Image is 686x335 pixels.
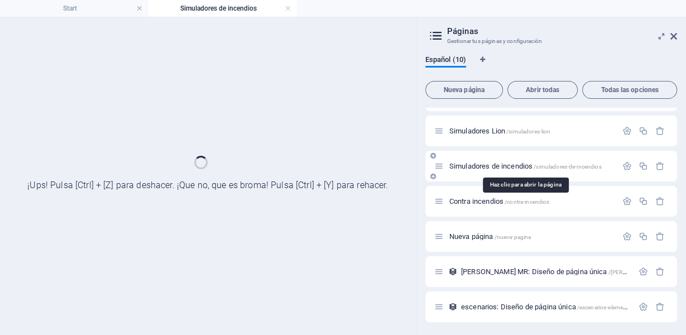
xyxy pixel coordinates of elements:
div: Simuladores Lion/simuladores-lion [446,127,617,135]
div: Duplicar [639,197,648,206]
button: Abrir todas [507,81,578,99]
div: Configuración [639,267,648,276]
div: Configuración [639,302,648,312]
h4: Simuladores de incendios [148,2,297,15]
div: escenarios: Diseño de página única/escenarios-elemento [458,303,633,310]
div: Este diseño se usa como una plantilla para todos los elementos (como por ejemplo un post de un bl... [448,302,458,312]
div: Configuración [622,126,632,136]
span: Haz clic para abrir la página [461,303,632,311]
div: Eliminar [655,232,665,241]
div: Eliminar [655,267,665,276]
span: Todas las opciones [587,87,672,93]
span: Contra incendios [449,197,550,205]
div: Este diseño se usa como una plantilla para todos los elementos (como por ejemplo un post de un bl... [448,267,458,276]
span: Español (10) [425,53,466,69]
h3: Gestionar tus páginas y configuración [447,36,655,46]
div: [PERSON_NAME] MR: Diseño de página única/[PERSON_NAME]-mr-[PERSON_NAME] [458,268,633,275]
div: Configuración [622,197,632,206]
div: Eliminar [655,161,665,171]
div: Configuración [622,161,632,171]
span: /escenarios-elemento [577,304,632,310]
div: Nueva página/nueva-pagina [446,233,617,240]
div: Simuladores de incendios/simuladores-de-incendios [446,162,617,170]
span: Nueva página [430,87,498,93]
div: Contra incendios/contra-incendios [446,198,617,205]
h2: Páginas [447,26,677,36]
span: Simuladores de incendios [449,162,602,170]
div: Duplicar [639,232,648,241]
div: Eliminar [655,126,665,136]
div: Eliminar [655,302,665,312]
div: Pestañas de idiomas [425,55,677,76]
span: /nueva-pagina [495,234,531,240]
span: /simuladores-lion [506,128,550,135]
div: Configuración [622,232,632,241]
span: Abrir todas [512,87,573,93]
span: /simuladores-de-incendios [534,164,601,170]
button: Todas las opciones [582,81,677,99]
div: Duplicar [639,161,648,171]
div: Duplicar [639,126,648,136]
span: Haz clic para abrir la página [449,232,531,241]
span: Haz clic para abrir la página [449,127,551,135]
button: Nueva página [425,81,503,99]
span: /contra-incendios [505,199,549,205]
div: Eliminar [655,197,665,206]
